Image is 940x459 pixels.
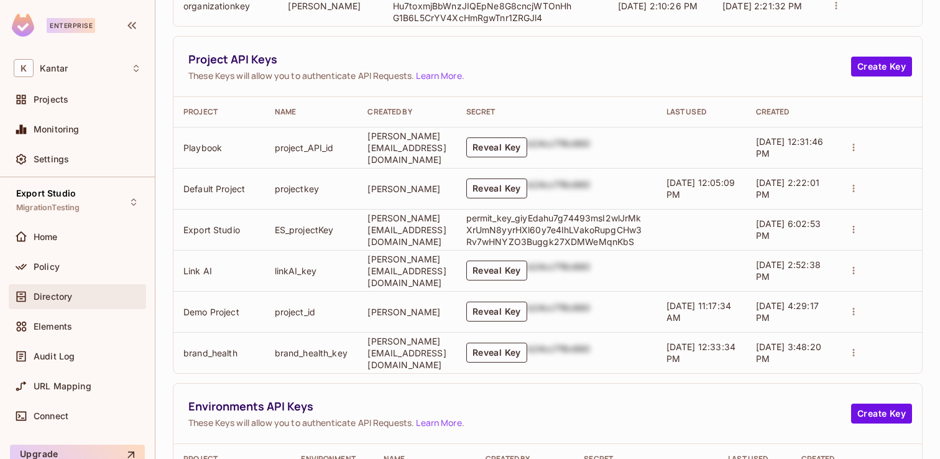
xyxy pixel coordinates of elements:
[14,59,34,77] span: K
[34,232,58,242] span: Home
[265,291,358,332] td: project_id
[851,404,912,424] button: Create Key
[756,300,819,323] span: [DATE] 4:29:17 PM
[756,341,821,364] span: [DATE] 3:48:20 PM
[416,70,461,81] a: Learn More
[367,107,446,117] div: Created By
[173,209,265,250] td: Export Studio
[756,177,819,200] span: [DATE] 2:22:01 PM
[188,399,851,414] span: Environments API Keys
[845,139,862,156] button: actions
[16,188,76,198] span: Export Studio
[851,57,912,76] button: Create Key
[722,1,803,11] span: [DATE] 2:21:32 PM
[275,107,348,117] div: Name
[466,178,527,198] button: Reveal Key
[34,262,60,272] span: Policy
[173,127,265,168] td: Playbook
[188,70,851,81] span: These Keys will allow you to authenticate API Requests. .
[527,137,591,157] div: b24cc7f8c660
[466,107,647,117] div: Secret
[34,322,72,331] span: Elements
[756,107,825,117] div: Created
[845,180,862,197] button: actions
[845,221,862,238] button: actions
[34,154,69,164] span: Settings
[756,218,821,241] span: [DATE] 6:02:53 PM
[173,291,265,332] td: Demo Project
[666,300,731,323] span: [DATE] 11:17:34 AM
[357,209,456,250] td: [PERSON_NAME][EMAIL_ADDRESS][DOMAIN_NAME]
[466,137,527,157] button: Reveal Key
[265,127,358,168] td: project_API_id
[357,127,456,168] td: [PERSON_NAME][EMAIL_ADDRESS][DOMAIN_NAME]
[466,261,527,280] button: Reveal Key
[466,302,527,322] button: Reveal Key
[416,417,461,429] a: Learn More
[527,302,591,322] div: b24cc7f8c660
[173,332,265,373] td: brand_health
[666,341,735,364] span: [DATE] 12:33:34 PM
[845,344,862,361] button: actions
[527,178,591,198] div: b24cc7f8c660
[357,250,456,291] td: [PERSON_NAME][EMAIL_ADDRESS][DOMAIN_NAME]
[173,168,265,209] td: Default Project
[16,203,80,213] span: MigrationTesting
[666,177,735,200] span: [DATE] 12:05:09 PM
[34,351,75,361] span: Audit Log
[756,259,821,282] span: [DATE] 2:52:38 PM
[756,136,823,159] span: [DATE] 12:31:46 PM
[527,343,591,363] div: b24cc7f8c660
[527,261,591,280] div: b24cc7f8c660
[265,168,358,209] td: projectkey
[47,18,95,33] div: Enterprise
[12,14,34,37] img: SReyMgAAAABJRU5ErkJggg==
[466,212,647,248] p: permit_key_giyEdahu7g74493msI2wlJrMkXrUmN8yyrHXl60y7e4IhLVakoRupgCHw3Rv7wHNYZO3Buggk27XDMWeMqnKbS
[666,107,736,117] div: Last Used
[34,411,68,421] span: Connect
[34,381,91,391] span: URL Mapping
[40,63,68,73] span: Workspace: Kantar
[34,292,72,302] span: Directory
[188,417,851,429] span: These Keys will allow you to authenticate API Requests. .
[265,250,358,291] td: linkAI_key
[265,209,358,250] td: ES_projectKey
[357,291,456,332] td: [PERSON_NAME]
[357,168,456,209] td: [PERSON_NAME]
[357,332,456,373] td: [PERSON_NAME][EMAIL_ADDRESS][DOMAIN_NAME]
[618,1,698,11] span: [DATE] 2:10:26 PM
[466,343,527,363] button: Reveal Key
[845,262,862,279] button: actions
[845,303,862,320] button: actions
[173,250,265,291] td: Link AI
[34,95,68,104] span: Projects
[265,332,358,373] td: brand_health_key
[188,52,851,67] span: Project API Keys
[183,107,255,117] div: Project
[34,124,80,134] span: Monitoring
